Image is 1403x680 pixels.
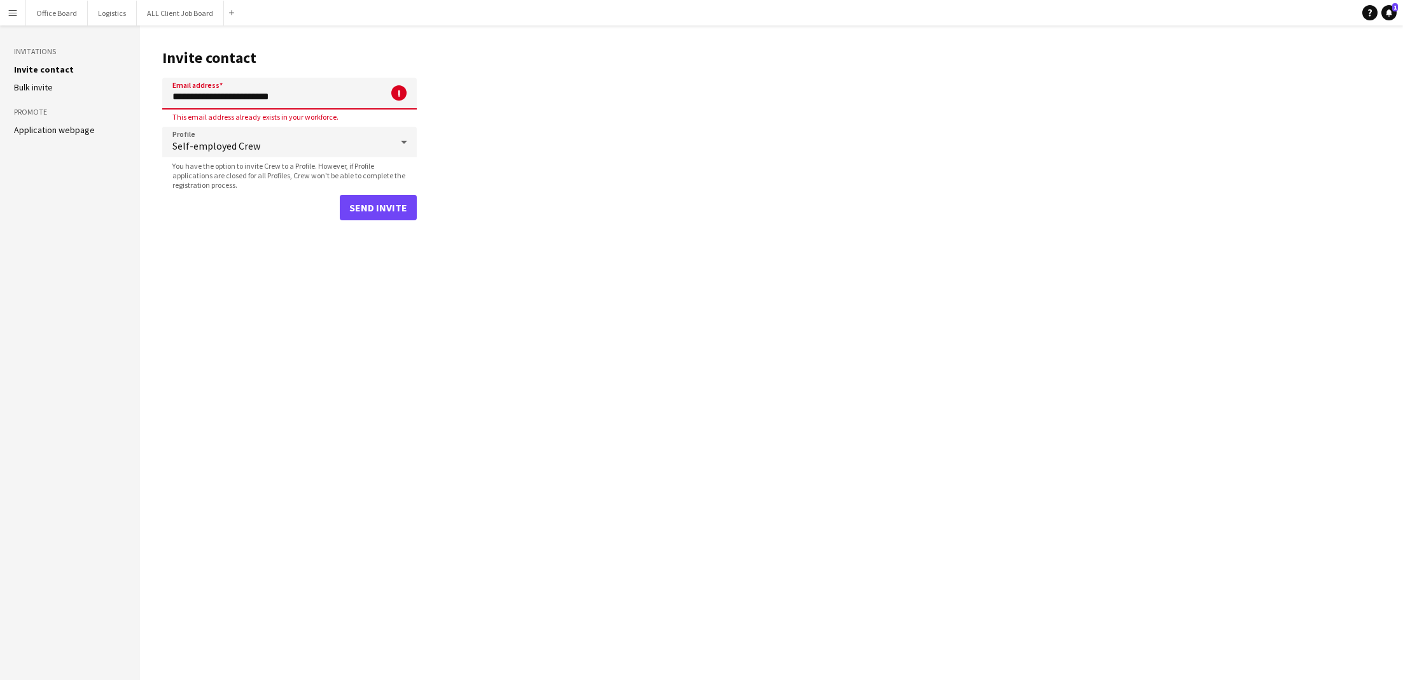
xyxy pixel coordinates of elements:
[162,48,417,67] h1: Invite contact
[14,81,53,93] a: Bulk invite
[14,64,74,75] a: Invite contact
[1381,5,1397,20] a: 1
[162,161,417,190] span: You have the option to invite Crew to a Profile. However, if Profile applications are closed for ...
[14,124,95,136] a: Application webpage
[1392,3,1398,11] span: 1
[14,106,126,118] h3: Promote
[137,1,224,25] button: ALL Client Job Board
[340,195,417,220] button: Send invite
[162,112,349,122] span: This email address already exists in your workforce.
[172,139,391,152] span: Self-employed Crew
[88,1,137,25] button: Logistics
[14,46,126,57] h3: Invitations
[26,1,88,25] button: Office Board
